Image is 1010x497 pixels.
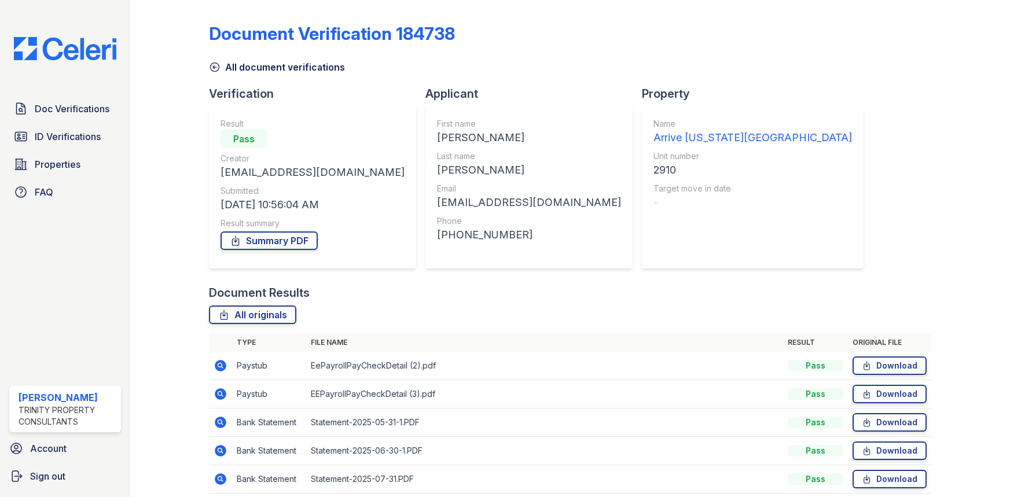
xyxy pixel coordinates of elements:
span: Doc Verifications [35,102,109,116]
div: First name [437,118,621,130]
a: Summary PDF [221,231,318,250]
div: Pass [788,388,843,400]
a: ID Verifications [9,125,121,148]
div: [PHONE_NUMBER] [437,227,621,243]
a: Properties [9,153,121,176]
th: Type [232,333,306,352]
div: [DATE] 10:56:04 AM [221,197,405,213]
a: Download [853,470,927,488]
div: Phone [437,215,621,227]
div: Trinity Property Consultants [19,404,116,428]
div: Document Verification 184738 [209,23,455,44]
div: Target move in date [653,183,852,194]
div: Submitted [221,185,405,197]
a: Download [853,441,927,460]
div: - [653,194,852,211]
td: Statement-2025-07-31.PDF [306,465,783,494]
img: CE_Logo_Blue-a8612792a0a2168367f1c8372b55b34899dd931a85d93a1a3d3e32e68fde9ad4.png [5,37,126,60]
td: Paystub [232,352,306,380]
div: Pass [221,130,267,148]
div: Verification [209,86,425,102]
div: Unit number [653,150,852,162]
a: All originals [209,305,296,324]
div: Applicant [425,86,642,102]
div: Pass [788,360,843,371]
div: Result [221,118,405,130]
a: Name Arrive [US_STATE][GEOGRAPHIC_DATA] [653,118,852,146]
th: Result [783,333,848,352]
div: [EMAIL_ADDRESS][DOMAIN_NAME] [221,164,405,181]
div: Arrive [US_STATE][GEOGRAPHIC_DATA] [653,130,852,146]
div: Document Results [209,285,310,301]
span: Properties [35,157,80,171]
span: FAQ [35,185,53,199]
td: Statement-2025-05-31-1.PDF [306,408,783,437]
a: All document verifications [209,60,345,74]
td: Bank Statement [232,408,306,437]
span: Sign out [30,469,65,483]
div: [EMAIL_ADDRESS][DOMAIN_NAME] [437,194,621,211]
td: Paystub [232,380,306,408]
div: Name [653,118,852,130]
div: Email [437,183,621,194]
a: Account [5,437,126,460]
div: Pass [788,473,843,485]
span: ID Verifications [35,130,101,143]
th: File name [306,333,783,352]
iframe: chat widget [961,451,998,485]
span: Account [30,441,67,455]
a: Doc Verifications [9,97,121,120]
div: Pass [788,445,843,456]
a: Download [853,356,927,375]
div: Pass [788,417,843,428]
td: Bank Statement [232,437,306,465]
div: [PERSON_NAME] [437,130,621,146]
div: [PERSON_NAME] [19,391,116,404]
a: Download [853,385,927,403]
div: [PERSON_NAME] [437,162,621,178]
div: Last name [437,150,621,162]
th: Original file [848,333,931,352]
td: EePayrollPayCheckDetail (2).pdf [306,352,783,380]
td: EEPayrollPayCheckDetail (3).pdf [306,380,783,408]
div: 2910 [653,162,852,178]
div: Creator [221,153,405,164]
a: Download [853,413,927,432]
div: Property [642,86,873,102]
a: Sign out [5,465,126,488]
td: Statement-2025-06-30-1.PDF [306,437,783,465]
a: FAQ [9,181,121,204]
div: Result summary [221,218,405,229]
td: Bank Statement [232,465,306,494]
